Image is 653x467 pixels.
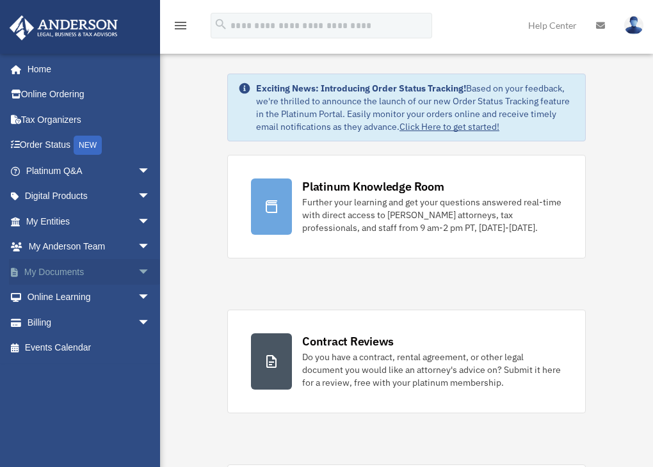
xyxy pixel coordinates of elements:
a: Order StatusNEW [9,132,170,159]
a: Events Calendar [9,335,170,361]
span: arrow_drop_down [138,209,163,235]
div: Platinum Knowledge Room [302,178,444,194]
span: arrow_drop_down [138,234,163,260]
a: Home [9,56,163,82]
a: Online Learningarrow_drop_down [9,285,170,310]
span: arrow_drop_down [138,259,163,285]
a: My Documentsarrow_drop_down [9,259,170,285]
div: Further your learning and get your questions answered real-time with direct access to [PERSON_NAM... [302,196,562,234]
i: search [214,17,228,31]
a: Contract Reviews Do you have a contract, rental agreement, or other legal document you would like... [227,310,586,413]
span: arrow_drop_down [138,158,163,184]
a: menu [173,22,188,33]
a: Digital Productsarrow_drop_down [9,184,170,209]
a: Online Ordering [9,82,170,107]
i: menu [173,18,188,33]
img: Anderson Advisors Platinum Portal [6,15,122,40]
a: Platinum Q&Aarrow_drop_down [9,158,170,184]
a: My Anderson Teamarrow_drop_down [9,234,170,260]
div: NEW [74,136,102,155]
a: Tax Organizers [9,107,170,132]
div: Do you have a contract, rental agreement, or other legal document you would like an attorney's ad... [302,351,562,389]
div: Contract Reviews [302,333,394,349]
div: Based on your feedback, we're thrilled to announce the launch of our new Order Status Tracking fe... [256,82,575,133]
span: arrow_drop_down [138,310,163,336]
a: Click Here to get started! [399,121,499,132]
img: User Pic [624,16,643,35]
span: arrow_drop_down [138,285,163,311]
a: My Entitiesarrow_drop_down [9,209,170,234]
a: Platinum Knowledge Room Further your learning and get your questions answered real-time with dire... [227,155,586,258]
a: Billingarrow_drop_down [9,310,170,335]
strong: Exciting News: Introducing Order Status Tracking! [256,83,466,94]
span: arrow_drop_down [138,184,163,210]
